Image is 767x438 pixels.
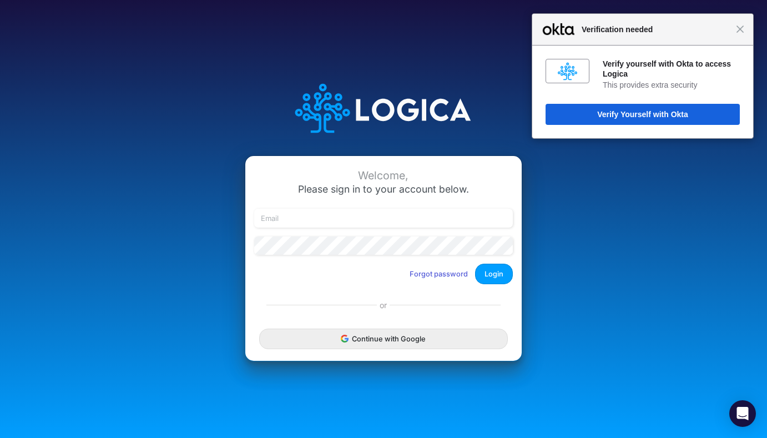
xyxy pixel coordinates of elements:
[254,209,513,228] input: Email
[259,329,508,349] button: Continue with Google
[603,59,740,79] div: Verify yourself with Okta to access Logica
[558,62,577,81] img: fs010y5i60s2y8B8v0x8
[546,104,740,125] button: Verify Yourself with Okta
[729,400,756,427] div: Open Intercom Messenger
[736,25,744,33] span: Close
[576,23,736,36] span: Verification needed
[402,265,475,283] button: Forgot password
[298,183,469,195] span: Please sign in to your account below.
[475,264,513,284] button: Login
[603,80,740,90] div: This provides extra security
[254,169,513,182] div: Welcome,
